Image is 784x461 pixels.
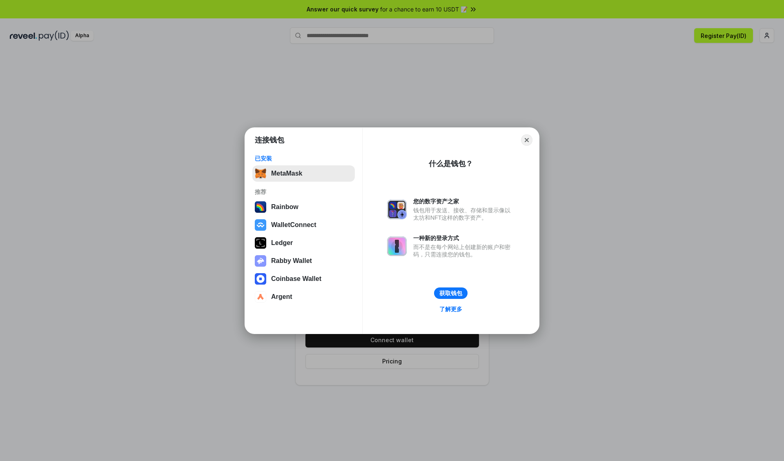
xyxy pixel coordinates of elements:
[252,253,355,269] button: Rabby Wallet
[252,289,355,305] button: Argent
[255,201,266,213] img: svg+xml,%3Csvg%20width%3D%22120%22%20height%3D%22120%22%20viewBox%3D%220%200%20120%20120%22%20fil...
[413,243,514,258] div: 而不是在每个网站上创建新的账户和密码，只需连接您的钱包。
[255,188,352,196] div: 推荐
[271,257,312,265] div: Rabby Wallet
[271,203,298,211] div: Rainbow
[252,165,355,182] button: MetaMask
[434,287,468,299] button: 获取钱包
[434,304,467,314] a: 了解更多
[252,199,355,215] button: Rainbow
[429,159,473,169] div: 什么是钱包？
[255,168,266,179] img: svg+xml,%3Csvg%20fill%3D%22none%22%20height%3D%2233%22%20viewBox%3D%220%200%2035%2033%22%20width%...
[255,255,266,267] img: svg+xml,%3Csvg%20xmlns%3D%22http%3A%2F%2Fwww.w3.org%2F2000%2Fsvg%22%20fill%3D%22none%22%20viewBox...
[413,198,514,205] div: 您的数字资产之家
[271,221,316,229] div: WalletConnect
[439,290,462,297] div: 获取钱包
[521,134,532,146] button: Close
[271,239,293,247] div: Ledger
[252,235,355,251] button: Ledger
[255,273,266,285] img: svg+xml,%3Csvg%20width%3D%2228%22%20height%3D%2228%22%20viewBox%3D%220%200%2028%2028%22%20fill%3D...
[271,275,321,283] div: Coinbase Wallet
[252,217,355,233] button: WalletConnect
[413,234,514,242] div: 一种新的登录方式
[413,207,514,221] div: 钱包用于发送、接收、存储和显示像以太坊和NFT这样的数字资产。
[255,219,266,231] img: svg+xml,%3Csvg%20width%3D%2228%22%20height%3D%2228%22%20viewBox%3D%220%200%2028%2028%22%20fill%3D...
[439,305,462,313] div: 了解更多
[255,291,266,303] img: svg+xml,%3Csvg%20width%3D%2228%22%20height%3D%2228%22%20viewBox%3D%220%200%2028%2028%22%20fill%3D...
[252,271,355,287] button: Coinbase Wallet
[387,236,407,256] img: svg+xml,%3Csvg%20xmlns%3D%22http%3A%2F%2Fwww.w3.org%2F2000%2Fsvg%22%20fill%3D%22none%22%20viewBox...
[255,135,284,145] h1: 连接钱包
[255,155,352,162] div: 已安装
[271,293,292,301] div: Argent
[271,170,302,177] div: MetaMask
[387,200,407,219] img: svg+xml,%3Csvg%20xmlns%3D%22http%3A%2F%2Fwww.w3.org%2F2000%2Fsvg%22%20fill%3D%22none%22%20viewBox...
[255,237,266,249] img: svg+xml,%3Csvg%20xmlns%3D%22http%3A%2F%2Fwww.w3.org%2F2000%2Fsvg%22%20width%3D%2228%22%20height%3...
